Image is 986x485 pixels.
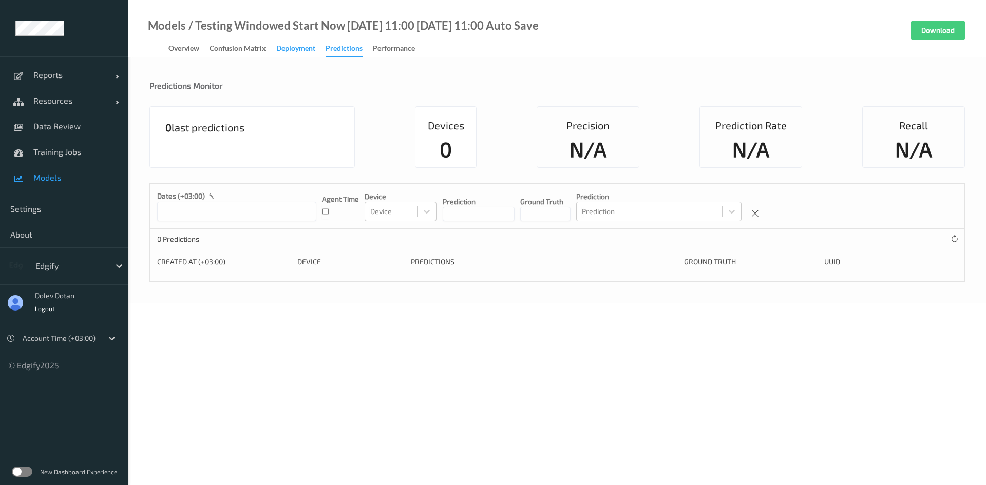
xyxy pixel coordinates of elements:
[373,42,425,56] a: Performance
[365,191,437,202] p: Device
[186,21,539,31] div: / Testing Windowed Start Now [DATE] 11:00 [DATE] 11:00 Auto Save
[210,42,276,56] a: Confusion matrix
[157,234,234,244] p: 0 Predictions
[276,43,315,56] div: Deployment
[732,144,769,154] div: N/A
[148,21,186,31] a: Models
[297,257,404,267] div: Device
[168,43,199,56] div: Overview
[157,257,290,267] div: Created At (+03:00)
[895,144,932,154] div: N/A
[566,120,610,130] div: Precision
[157,191,205,201] p: dates (+03:00)
[520,197,571,207] p: Ground Truth
[899,120,928,130] div: Recall
[576,191,742,202] p: Prediction
[373,43,415,56] div: Performance
[911,21,965,40] button: Download
[165,122,354,135] div: last predictions
[149,81,965,91] div: Predictions Monitor
[684,257,817,267] div: Ground Truth
[824,257,957,267] div: uuid
[326,42,373,57] a: Predictions
[168,42,210,56] a: Overview
[411,257,677,267] div: Predictions
[276,42,326,56] a: Deployment
[322,194,359,204] p: Agent Time
[570,144,606,154] div: N/A
[326,43,363,57] div: Predictions
[715,120,787,130] div: Prediction Rate
[210,43,266,56] div: Confusion matrix
[428,120,464,130] div: Devices
[165,122,172,132] div: 0
[440,144,452,154] div: 0
[443,197,515,207] p: Prediction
